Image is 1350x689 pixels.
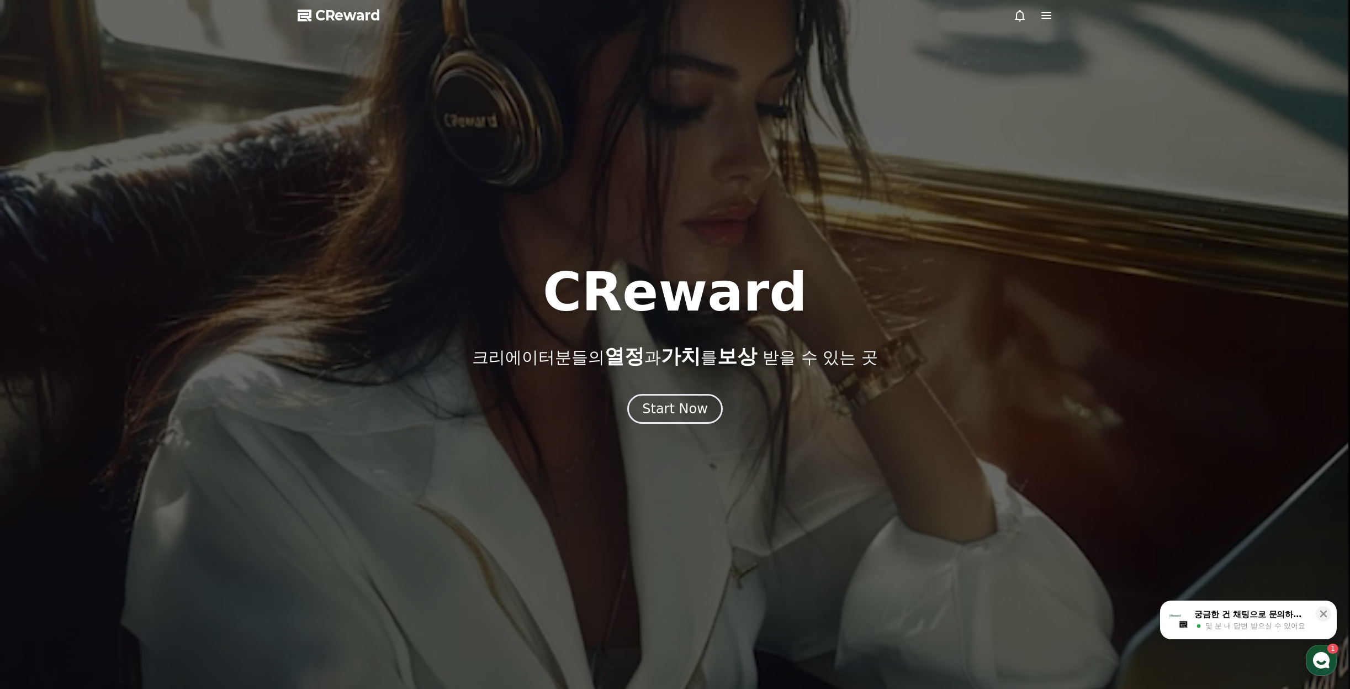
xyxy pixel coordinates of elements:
a: CReward [298,7,380,24]
div: Start Now [642,400,708,418]
span: 보상 [717,345,757,367]
p: 크리에이터분들의 과 를 받을 수 있는 곳 [472,345,877,367]
h1: CReward [543,266,807,319]
span: 가치 [661,345,701,367]
span: 열정 [605,345,644,367]
span: CReward [315,7,380,24]
a: Start Now [627,405,723,415]
button: Start Now [627,394,723,424]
